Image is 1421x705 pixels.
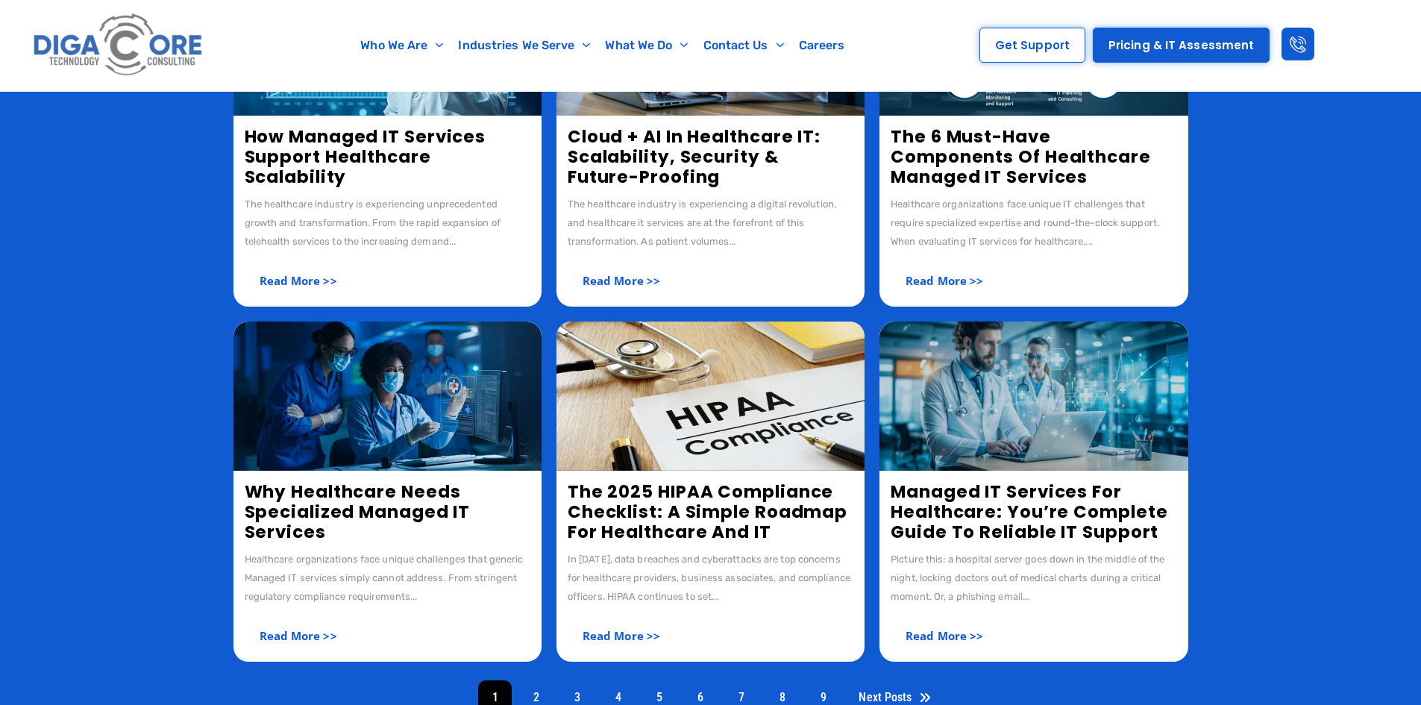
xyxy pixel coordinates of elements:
a: Read More >> [245,621,352,651]
nav: Menu [280,28,926,63]
a: Contact Us [696,28,791,63]
a: Read More >> [245,266,352,295]
div: The healthcare industry is experiencing unprecedented growth and transformation. From the rapid e... [245,195,530,251]
img: Digacore logo 1 [29,7,208,84]
a: Why Healthcare Needs Specialized Managed IT Services [245,480,471,544]
a: Who We Are [353,28,451,63]
a: Managed IT Services for Healthcare: You’re Complete Guide to Reliable IT Support [891,480,1167,544]
img: Why Healthcare Needs Specialized Managed IT Services [233,322,542,471]
a: What We Do [597,28,695,63]
a: Read More >> [568,621,675,651]
a: Get Support [979,28,1085,63]
a: Pricing & IT Assessment [1093,28,1270,63]
a: Cloud + AI in Healthcare IT: Scalability, Security & Future-Proofing [568,125,821,189]
div: Picture this: a hospital server goes down in the middle of the night, locking doctors out of medi... [891,550,1176,606]
a: Careers [791,28,853,63]
span: Get Support [995,40,1070,51]
span: Pricing & IT Assessment [1108,40,1254,51]
a: Read More >> [568,266,675,295]
a: The 6 Must-Have Components of Healthcare Managed IT Services [891,125,1151,189]
img: managed it services for healthcare [879,322,1188,471]
a: The 2025 HIPAA Compliance Checklist: A Simple Roadmap for Healthcare and IT [568,480,847,544]
a: How Managed IT Services Support Healthcare Scalability [245,125,486,189]
div: In [DATE], data breaches and cyberattacks are top concerns for healthcare providers, business ass... [568,550,853,606]
a: Industries We Serve [451,28,597,63]
div: Healthcare organizations face unique IT challenges that require specialized expertise and round-t... [891,195,1176,251]
div: Healthcare organizations face unique challenges that generic Managed IT services simply cannot ad... [245,550,530,606]
div: The healthcare industry is experiencing a digital revolution, and healthcare it services are at t... [568,195,853,251]
a: Read More >> [891,266,998,295]
img: HIPAA compliance checklist [556,322,865,471]
a: Read More >> [891,621,998,651]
